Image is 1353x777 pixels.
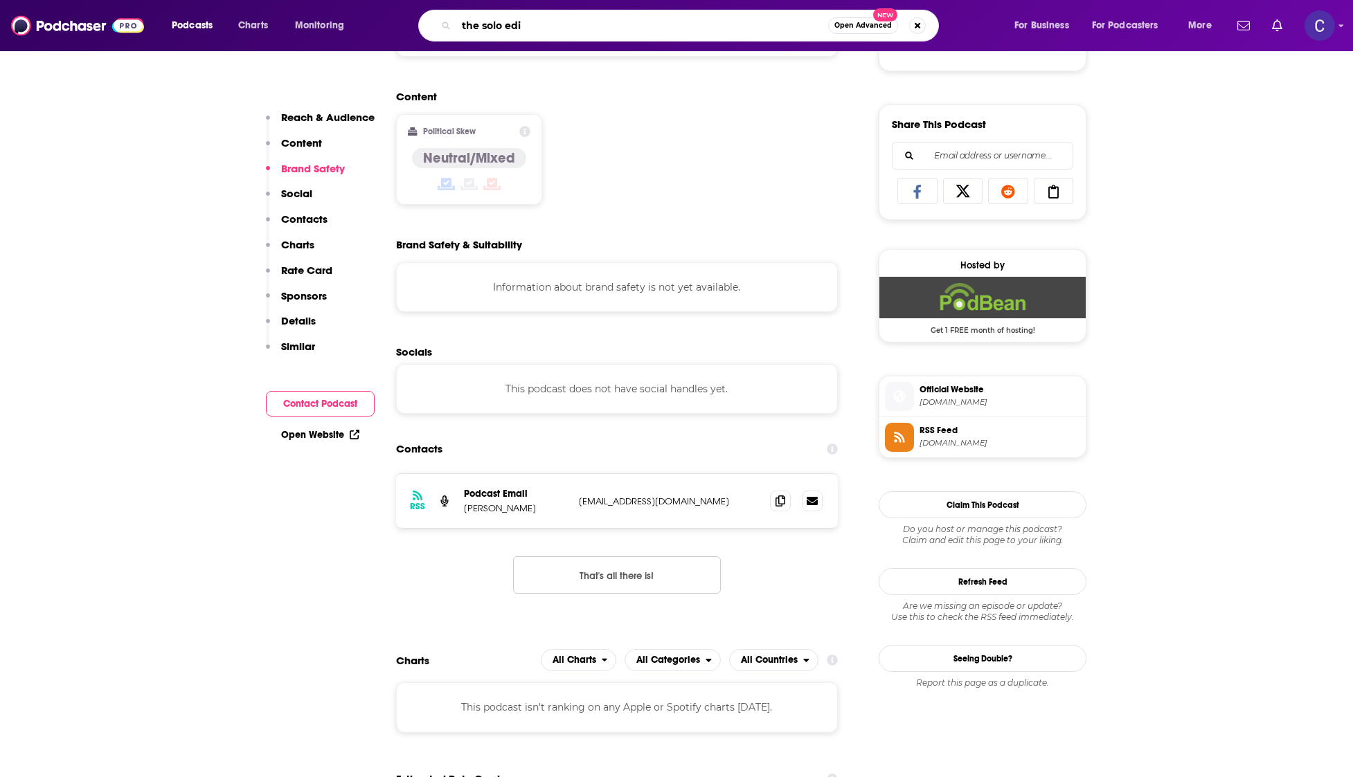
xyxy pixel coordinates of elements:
span: New [873,8,898,21]
button: open menu [285,15,362,37]
a: Charts [229,15,276,37]
img: website_grey.svg [22,36,33,47]
a: Official Website[DOMAIN_NAME] [885,382,1080,411]
button: open menu [1083,15,1179,37]
div: This podcast does not have social handles yet. [396,364,838,414]
span: feed.podbean.com [920,438,1080,448]
h2: Categories [625,649,721,671]
h2: Content [396,90,827,103]
span: Monitoring [295,16,344,35]
h4: Neutral/Mixed [423,149,515,167]
button: Similar [266,340,315,365]
div: v 4.0.25 [39,22,68,33]
button: open menu [162,15,231,37]
p: Charts [281,238,314,251]
img: Podbean Deal: Get 1 FREE month of hosting! [879,277,1086,318]
a: Share on Reddit [988,178,1028,204]
h3: RSS [410,501,425,512]
a: Podbean Deal: Get 1 FREE month of hosting! [879,277,1086,333]
h2: Platforms [541,649,617,671]
button: Content [266,136,322,162]
a: Share on X/Twitter [943,178,983,204]
div: Are we missing an episode or update? Use this to check the RSS feed immediately. [879,601,1086,623]
span: More [1188,16,1212,35]
p: Details [281,314,316,327]
p: Contacts [281,212,328,226]
button: open menu [625,649,721,671]
div: Domain: [DOMAIN_NAME] [36,36,152,47]
p: Social [281,187,312,200]
button: Contacts [266,212,328,238]
img: logo_orange.svg [22,22,33,33]
button: Brand Safety [266,162,345,188]
span: Podcasts [172,16,213,35]
a: Show notifications dropdown [1232,14,1255,37]
h2: Contacts [396,436,442,462]
a: RSS Feed[DOMAIN_NAME] [885,423,1080,452]
span: All Charts [553,655,596,665]
button: Details [266,314,316,340]
button: open menu [541,649,617,671]
button: Show profile menu [1305,10,1335,41]
input: Email address or username... [904,143,1061,169]
div: Domain Overview [53,82,124,91]
img: Podchaser - Follow, Share and Rate Podcasts [11,12,144,39]
h2: Brand Safety & Suitability [396,238,522,251]
p: [EMAIL_ADDRESS][DOMAIN_NAME] [579,495,759,507]
div: Report this page as a duplicate. [879,677,1086,688]
p: Brand Safety [281,162,345,175]
img: User Profile [1305,10,1335,41]
button: open menu [1179,15,1229,37]
a: Share on Facebook [897,178,938,204]
span: Logged in as publicityxxtina [1305,10,1335,41]
p: Content [281,136,322,149]
div: Hosted by [879,259,1086,271]
input: Search podcasts, credits, & more... [456,15,828,37]
button: Rate Card [266,264,332,289]
span: Do you host or manage this podcast? [879,524,1086,535]
button: Social [266,187,312,212]
div: Keywords by Traffic [153,82,233,91]
button: Refresh Feed [879,568,1086,595]
div: Search followers [892,142,1073,170]
span: RSS Feed [920,424,1080,437]
div: Information about brand safety is not yet available. [396,262,838,312]
button: Charts [266,238,314,264]
button: Contact Podcast [266,391,375,417]
h2: Political Skew [423,127,476,136]
h2: Charts [396,654,429,667]
h2: Socials [396,345,838,358]
a: Copy Link [1034,178,1074,204]
button: Open AdvancedNew [828,17,898,34]
div: Search podcasts, credits, & more... [431,10,952,42]
span: Get 1 FREE month of hosting! [879,318,1086,335]
img: tab_keywords_by_traffic_grey.svg [138,80,149,91]
span: For Business [1014,16,1069,35]
span: Charts [238,16,268,35]
span: Official Website [920,383,1080,396]
button: Claim This Podcast [879,491,1086,518]
span: All Countries [741,655,798,665]
h2: Countries [729,649,818,671]
p: Podcast Email [464,488,568,500]
button: Reach & Audience [266,111,375,136]
span: Open Advanced [834,22,892,29]
span: beautyonpurpose.podbean.com [920,397,1080,408]
p: Reach & Audience [281,111,375,124]
p: Similar [281,340,315,353]
p: [PERSON_NAME] [464,502,568,514]
span: For Podcasters [1092,16,1158,35]
a: Open Website [281,429,359,441]
a: Seeing Double? [879,645,1086,672]
button: Sponsors [266,289,327,315]
p: Sponsors [281,289,327,302]
h3: Share This Podcast [892,118,986,131]
a: Show notifications dropdown [1266,14,1288,37]
p: Rate Card [281,264,332,277]
span: All Categories [636,655,700,665]
button: open menu [729,649,818,671]
img: tab_domain_overview_orange.svg [37,80,48,91]
div: Claim and edit this page to your liking. [879,524,1086,546]
button: Nothing here. [513,556,721,594]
